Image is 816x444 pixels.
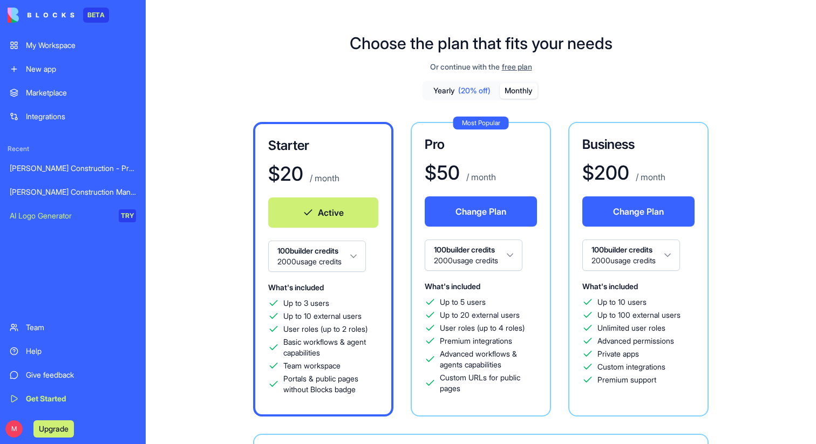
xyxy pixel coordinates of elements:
span: Advanced workflows & agents capabilities [440,349,537,370]
a: Team [3,317,142,338]
div: Team [26,322,136,333]
div: My Workspace [26,40,136,51]
p: / month [634,170,665,183]
span: Premium integrations [440,336,512,346]
div: Get Started [26,393,136,404]
span: Team workspace [283,360,341,371]
span: Or continue with the [430,62,500,72]
h3: Pro [425,136,537,153]
span: Private apps [597,349,639,359]
h1: $ 200 [582,162,629,183]
p: / month [308,172,339,185]
h3: Starter [268,137,378,154]
span: User roles (up to 4 roles) [440,323,525,333]
div: New app [26,64,136,74]
button: Yearly [424,83,500,99]
button: Upgrade [33,420,74,438]
span: Custom URLs for public pages [440,372,537,394]
span: What's included [425,282,480,291]
span: Up to 3 users [283,298,329,309]
a: New app [3,58,142,80]
span: Recent [3,145,142,153]
button: Change Plan [425,196,537,227]
div: Most Popular [453,117,509,129]
h1: $ 20 [268,163,303,185]
span: Custom integrations [597,361,665,372]
button: Active [268,197,378,228]
div: Marketplace [26,87,136,98]
a: My Workspace [3,35,142,56]
div: AI Logo Generator [10,210,111,221]
a: Integrations [3,106,142,127]
h1: $ 50 [425,162,460,183]
a: Get Started [3,388,142,409]
button: Change Plan [582,196,695,227]
span: What's included [582,282,638,291]
span: Up to 10 users [597,297,647,308]
div: TRY [119,209,136,222]
span: What's included [268,283,324,292]
span: Up to 100 external users [597,310,681,320]
div: [PERSON_NAME] Construction Manager [10,187,136,197]
span: Portals & public pages without Blocks badge [283,373,378,395]
h3: Business [582,136,695,153]
a: Give feedback [3,364,142,386]
div: Integrations [26,111,136,122]
span: Unlimited user roles [597,323,665,333]
div: Give feedback [26,370,136,380]
a: Marketplace [3,82,142,104]
span: Basic workflows & agent capabilities [283,337,378,358]
div: Help [26,346,136,357]
span: Premium support [597,374,656,385]
div: [PERSON_NAME] Construction - Project Management [10,163,136,174]
span: Up to 10 external users [283,311,362,322]
a: [PERSON_NAME] Construction Manager [3,181,142,203]
span: User roles (up to 2 roles) [283,324,368,334]
span: Advanced permissions [597,336,674,346]
div: BETA [83,8,109,23]
button: Monthly [500,83,538,99]
span: M [5,420,23,438]
span: Up to 20 external users [440,310,520,320]
a: Help [3,340,142,362]
h1: Choose the plan that fits your needs [350,33,613,53]
p: / month [464,170,496,183]
a: AI Logo GeneratorTRY [3,205,142,227]
span: Up to 5 users [440,297,486,308]
a: [PERSON_NAME] Construction - Project Management [3,158,142,179]
a: BETA [8,8,109,23]
a: Upgrade [33,423,74,434]
img: logo [8,8,74,23]
span: (20% off) [458,85,491,96]
span: free plan [502,62,532,72]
